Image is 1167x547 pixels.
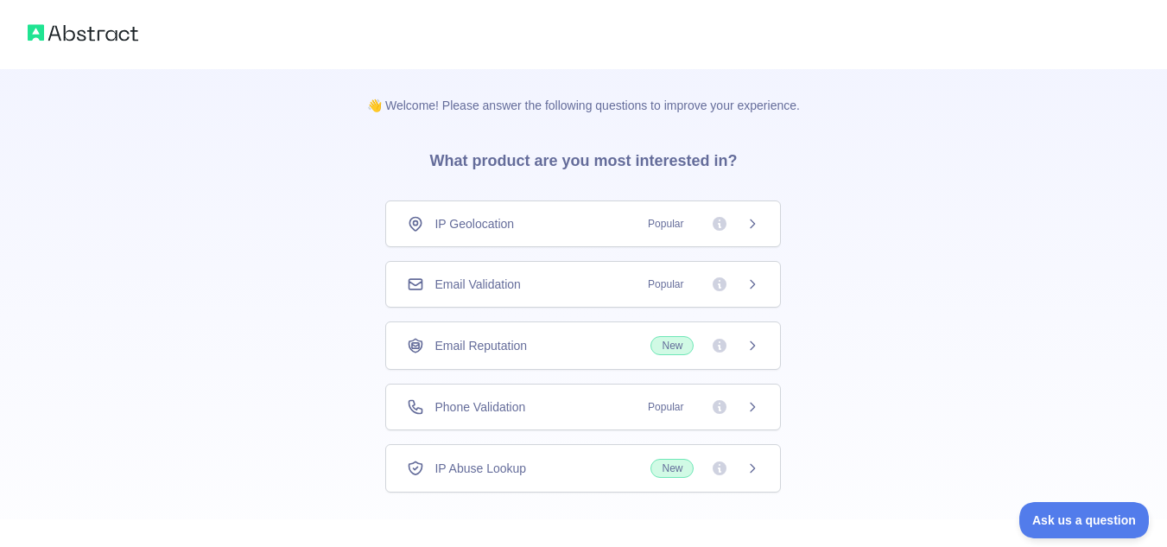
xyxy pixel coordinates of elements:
img: Abstract logo [28,21,138,45]
span: IP Abuse Lookup [434,460,526,477]
span: Email Validation [434,276,520,293]
p: 👋 Welcome! Please answer the following questions to improve your experience. [339,69,828,114]
span: Phone Validation [434,398,525,416]
span: Popular [637,398,694,416]
span: Popular [637,276,694,293]
h3: What product are you most interested in? [402,114,764,200]
span: New [650,336,694,355]
span: IP Geolocation [434,215,514,232]
span: New [650,459,694,478]
span: Popular [637,215,694,232]
span: Email Reputation [434,337,527,354]
iframe: Toggle Customer Support [1019,502,1150,538]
